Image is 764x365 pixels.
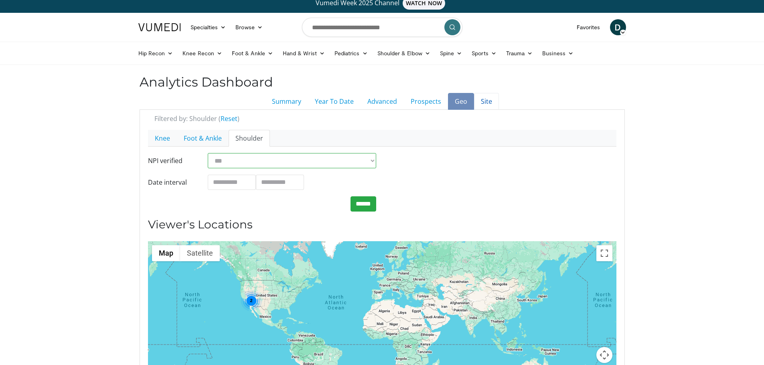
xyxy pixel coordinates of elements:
a: D [610,19,626,35]
input: Search topics, interventions [302,18,462,37]
a: Hand & Wrist [278,45,330,61]
a: Year To Date [308,93,361,110]
a: Prospects [404,93,448,110]
img: VuMedi Logo [138,23,181,31]
a: Shoulder & Elbow [373,45,435,61]
a: Summary [265,93,308,110]
a: Favorites [572,19,605,35]
a: Spine [435,45,467,61]
label: Date interval [142,175,202,190]
a: Foot & Ankle [177,130,229,147]
div: 2 [241,290,262,311]
a: Reset [221,114,237,123]
a: Site [474,93,499,110]
div: Filtered by: Shoulder ( ) [148,114,622,123]
a: Shoulder [229,130,270,147]
a: Foot & Ankle [227,45,278,61]
h2: Analytics Dashboard [140,75,625,90]
button: Toggle fullscreen view [596,245,612,261]
a: Trauma [501,45,538,61]
h3: Viewer's Locations [148,218,616,232]
a: Sports [467,45,501,61]
a: Knee [148,130,177,147]
a: Advanced [361,93,404,110]
button: Show street map [152,245,180,261]
a: Geo [448,93,474,110]
button: Show satellite imagery [180,245,220,261]
a: Business [537,45,578,61]
a: Specialties [186,19,231,35]
a: Browse [231,19,268,35]
label: NPI verified [142,153,202,168]
a: Knee Recon [178,45,227,61]
a: Hip Recon [134,45,178,61]
button: Map camera controls [596,347,612,363]
a: Pediatrics [330,45,373,61]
